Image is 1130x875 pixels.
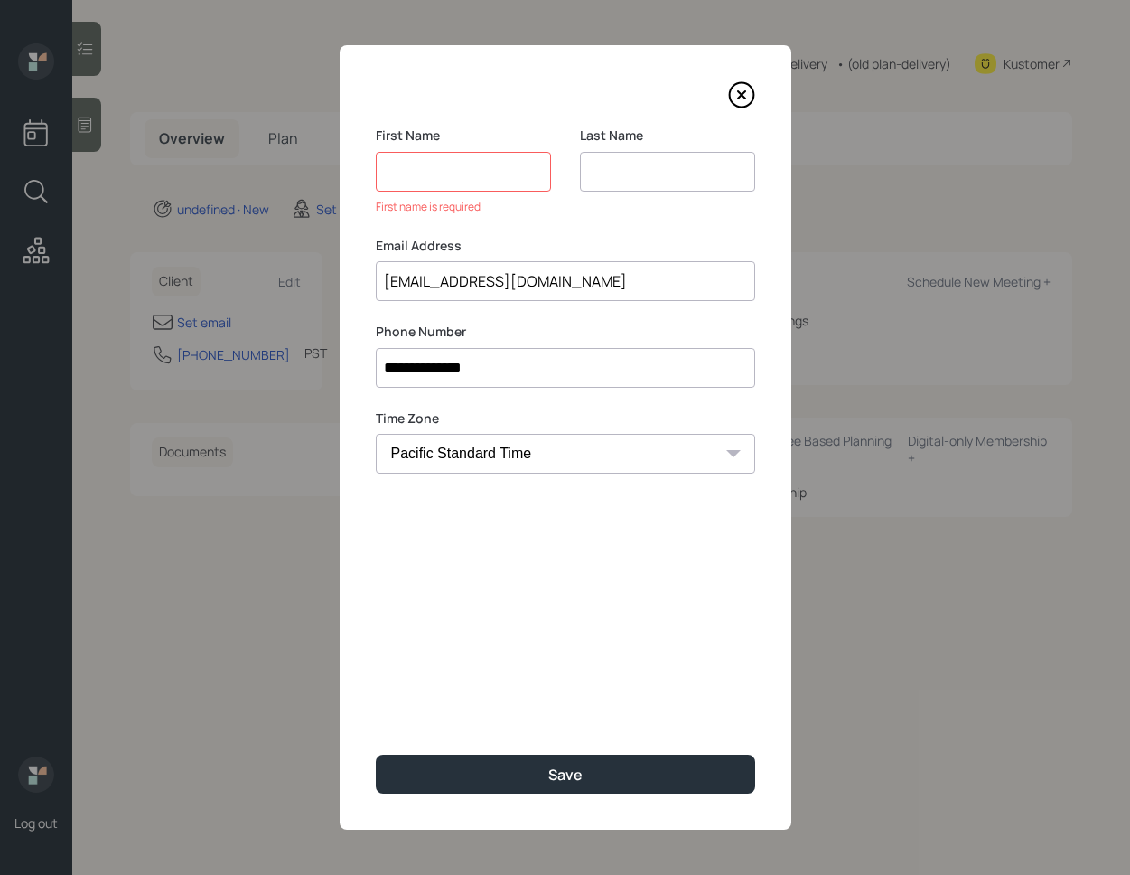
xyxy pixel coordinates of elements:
label: Time Zone [376,409,755,428]
label: Phone Number [376,323,755,341]
div: Save [548,765,583,785]
label: Email Address [376,237,755,255]
label: Last Name [580,127,755,145]
label: First Name [376,127,551,145]
button: Save [376,755,755,794]
div: First name is required [376,199,551,215]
